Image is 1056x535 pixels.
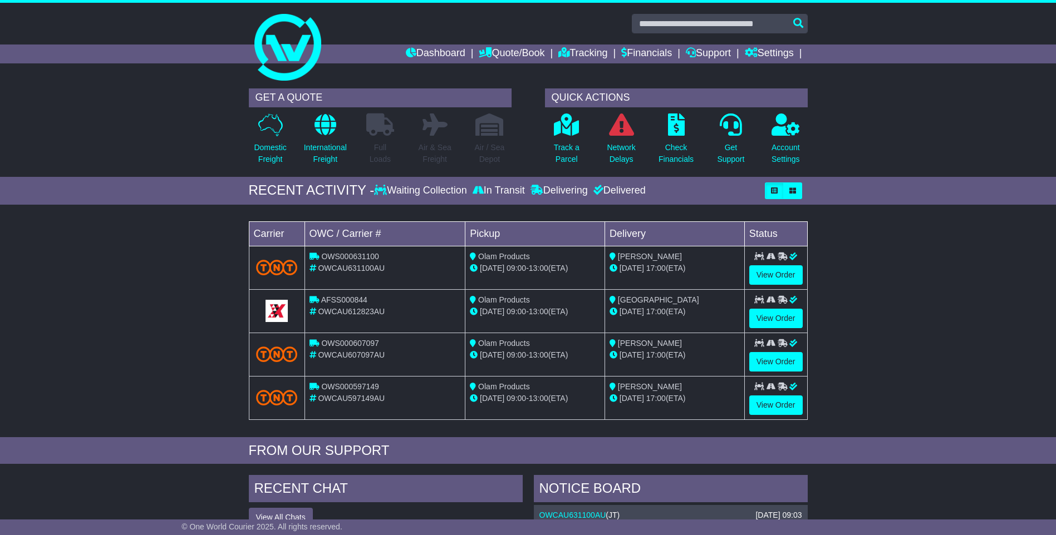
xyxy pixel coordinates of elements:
span: 13:00 [529,394,548,403]
a: GetSupport [716,113,745,171]
a: View Order [749,265,803,285]
div: Waiting Collection [374,185,469,197]
div: NOTICE BOARD [534,475,808,505]
div: RECENT CHAT [249,475,523,505]
div: Delivering [528,185,591,197]
span: 17:00 [646,394,666,403]
span: 17:00 [646,264,666,273]
span: [DATE] [480,350,504,359]
span: AFSS000844 [321,295,367,304]
a: CheckFinancials [658,113,694,171]
img: GetCarrierServiceLogo [266,300,288,322]
span: Olam Products [478,295,530,304]
span: Olam Products [478,339,530,348]
div: - (ETA) [470,393,600,404]
span: 09:00 [507,394,526,403]
span: 09:00 [507,307,526,316]
span: [GEOGRAPHIC_DATA] [618,295,699,304]
a: Financials [621,44,672,63]
span: [DATE] [620,350,644,359]
div: [DATE] 09:03 [755,511,802,520]
div: (ETA) [610,393,740,404]
div: - (ETA) [470,306,600,318]
a: Quote/Book [479,44,544,63]
div: QUICK ACTIONS [545,88,808,107]
td: Pickup [465,221,605,246]
span: JT [608,511,617,519]
span: [PERSON_NAME] [618,382,682,391]
a: View Order [749,309,803,328]
span: OWS000597149 [321,382,379,391]
a: Settings [745,44,794,63]
a: AccountSettings [771,113,800,171]
span: OWCAU631100AU [318,264,385,273]
div: RECENT ACTIVITY - [249,182,375,199]
p: Account Settings [772,142,800,165]
span: [DATE] [480,307,504,316]
a: OWCAU631100AU [539,511,606,519]
a: View Order [749,352,803,371]
p: Air & Sea Freight [419,142,451,165]
button: View All Chats [249,508,313,527]
td: Carrier [249,221,304,246]
a: NetworkDelays [606,113,636,171]
p: Track a Parcel [554,142,579,165]
span: [DATE] [480,394,504,403]
span: [PERSON_NAME] [618,252,682,261]
p: Get Support [717,142,744,165]
a: InternationalFreight [303,113,347,171]
span: Olam Products [478,382,530,391]
div: GET A QUOTE [249,88,512,107]
span: OWS000607097 [321,339,379,348]
span: [DATE] [620,264,644,273]
a: Dashboard [406,44,465,63]
a: Support [686,44,731,63]
span: OWCAU607097AU [318,350,385,359]
a: DomesticFreight [253,113,287,171]
td: Status [744,221,807,246]
a: Track aParcel [553,113,580,171]
span: 09:00 [507,264,526,273]
span: 13:00 [529,264,548,273]
p: Network Delays [607,142,635,165]
span: [PERSON_NAME] [618,339,682,348]
img: TNT_Domestic.png [256,390,298,405]
td: OWC / Carrier # [304,221,465,246]
a: View Order [749,395,803,415]
span: [DATE] [480,264,504,273]
div: (ETA) [610,262,740,274]
div: ( ) [539,511,802,520]
img: TNT_Domestic.png [256,260,298,275]
p: Domestic Freight [254,142,286,165]
span: 17:00 [646,350,666,359]
p: Full Loads [366,142,394,165]
span: Olam Products [478,252,530,261]
td: Delivery [605,221,744,246]
a: Tracking [558,44,607,63]
img: TNT_Domestic.png [256,346,298,361]
span: [DATE] [620,394,644,403]
div: In Transit [470,185,528,197]
div: (ETA) [610,306,740,318]
div: Delivered [591,185,646,197]
span: OWCAU597149AU [318,394,385,403]
div: FROM OUR SUPPORT [249,443,808,459]
p: International Freight [304,142,347,165]
span: 17:00 [646,307,666,316]
span: © One World Courier 2025. All rights reserved. [181,522,342,531]
span: 13:00 [529,350,548,359]
span: [DATE] [620,307,644,316]
p: Check Financials [659,142,694,165]
div: - (ETA) [470,349,600,361]
div: - (ETA) [470,262,600,274]
span: 13:00 [529,307,548,316]
div: (ETA) [610,349,740,361]
span: OWCAU612823AU [318,307,385,316]
p: Air / Sea Depot [475,142,505,165]
span: OWS000631100 [321,252,379,261]
span: 09:00 [507,350,526,359]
